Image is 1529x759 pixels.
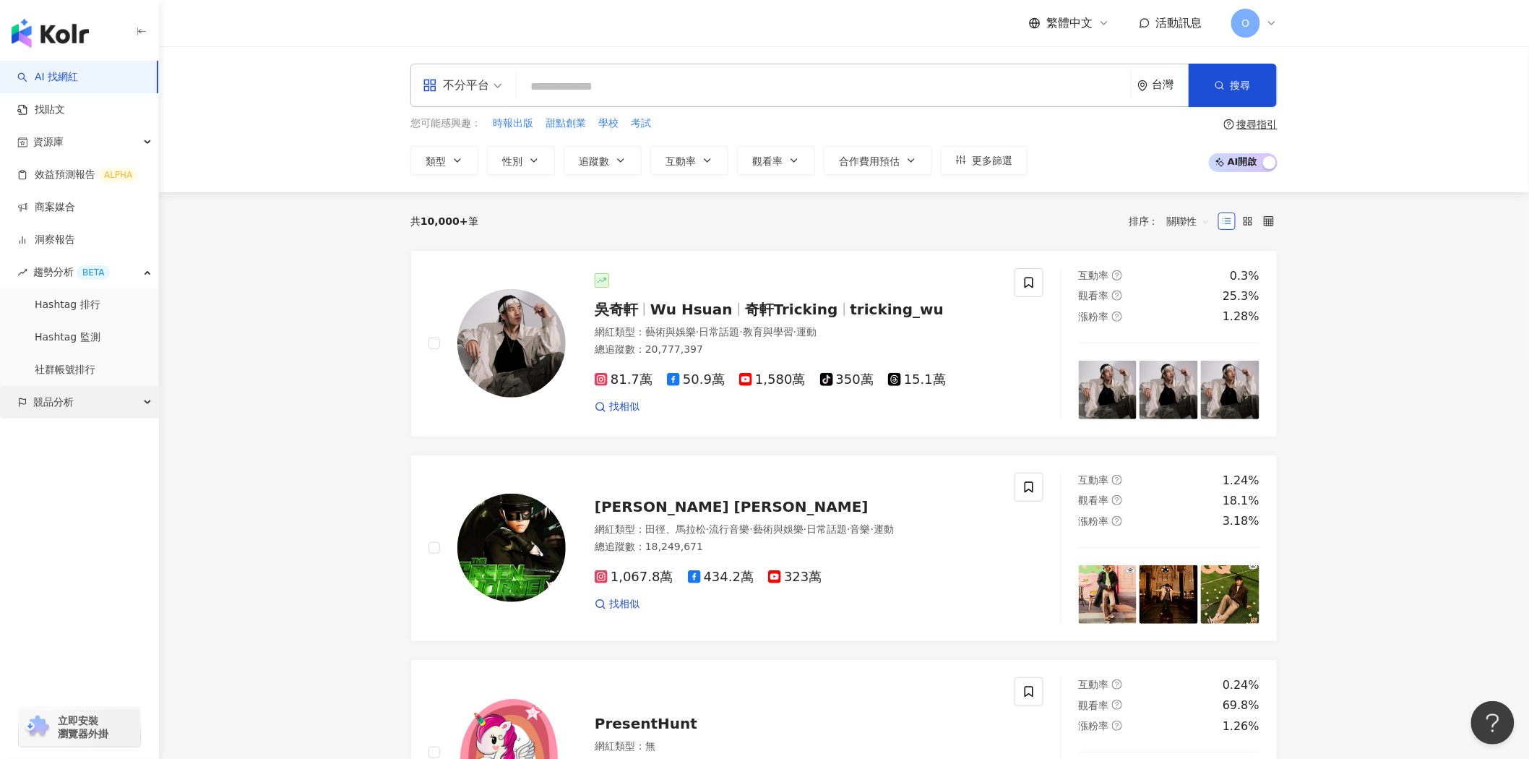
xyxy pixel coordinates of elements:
span: 觀看率 [1079,290,1109,301]
span: · [739,326,742,338]
span: 繁體中文 [1046,15,1093,31]
span: 觀看率 [1079,494,1109,506]
span: O [1241,15,1249,31]
span: 藝術與娛樂 [753,523,804,535]
span: 15.1萬 [888,372,946,387]
button: 觀看率 [737,146,815,175]
div: 排序： [1129,210,1218,233]
button: 甜點創業 [545,116,587,132]
a: KOL Avatar吳奇軒Wu Hsuan奇軒Trickingtricking_wu網紅類型：藝術與娛樂·日常話題·教育與學習·運動總追蹤數：20,777,39781.7萬50.9萬1,580萬... [410,250,1278,437]
button: 互動率 [650,146,728,175]
img: logo [12,19,89,48]
img: KOL Avatar [457,289,566,398]
span: tricking_wu [850,301,944,318]
span: 互動率 [1079,474,1109,486]
span: 350萬 [820,372,874,387]
span: question-circle [1112,700,1122,710]
span: 藝術與娛樂 [645,326,696,338]
a: 找貼文 [17,103,65,117]
img: post-image [1140,361,1198,419]
span: 81.7萬 [595,372,652,387]
span: question-circle [1112,270,1122,280]
span: 您可能感興趣： [410,116,481,131]
span: 1,580萬 [739,372,806,387]
span: 找相似 [609,400,639,414]
span: question-circle [1112,721,1122,731]
span: · [847,523,850,535]
div: 共 筆 [410,215,478,227]
span: 漲粉率 [1079,311,1109,322]
div: 網紅類型 ： [595,523,997,537]
span: 互動率 [666,155,696,167]
span: 追蹤數 [579,155,609,167]
button: 更多篩選 [941,146,1028,175]
span: 流行音樂 [709,523,749,535]
span: · [696,326,699,338]
span: 田徑、馬拉松 [645,523,706,535]
div: 1.26% [1223,719,1259,734]
span: 找相似 [609,597,639,612]
span: 奇軒Tricking [745,301,838,318]
span: · [793,326,796,338]
a: 商案媒合 [17,200,75,215]
button: 合作費用預估 [824,146,932,175]
span: question-circle [1224,119,1234,129]
span: 立即安裝 瀏覽器外掛 [58,714,108,740]
div: 台灣 [1153,79,1189,91]
a: chrome extension立即安裝 瀏覽器外掛 [19,708,140,747]
button: 考試 [630,116,652,132]
span: · [871,523,874,535]
div: 0.24% [1223,677,1259,693]
img: KOL Avatar [457,494,566,602]
span: 觀看率 [1079,700,1109,711]
span: question-circle [1112,495,1122,505]
div: 總追蹤數 ： 18,249,671 [595,540,997,554]
span: 教育與學習 [743,326,793,338]
img: post-image [1079,565,1137,624]
span: rise [17,267,27,278]
span: 性別 [502,155,522,167]
span: 日常話題 [699,326,739,338]
button: 類型 [410,146,478,175]
span: 更多篩選 [972,155,1012,166]
button: 時報出版 [492,116,534,132]
a: searchAI 找網紅 [17,70,78,85]
span: 10,000+ [421,215,468,227]
span: 類型 [426,155,446,167]
button: 追蹤數 [564,146,642,175]
div: 網紅類型 ： [595,325,997,340]
div: 總追蹤數 ： 20,777,397 [595,343,997,357]
a: Hashtag 排行 [35,298,100,312]
span: 考試 [631,116,651,131]
a: KOL Avatar[PERSON_NAME] [PERSON_NAME]網紅類型：田徑、馬拉松·流行音樂·藝術與娛樂·日常話題·音樂·運動總追蹤數：18,249,6711,067.8萬434.... [410,455,1278,642]
span: 競品分析 [33,386,74,419]
span: 搜尋 [1231,80,1251,91]
span: 合作費用預估 [839,155,900,167]
span: 日常話題 [806,523,847,535]
span: environment [1137,80,1148,91]
button: 學校 [598,116,619,132]
button: 搜尋 [1189,64,1277,107]
span: 互動率 [1079,270,1109,281]
div: BETA [77,265,110,280]
span: 漲粉率 [1079,515,1109,527]
span: appstore [423,78,437,93]
span: · [749,523,752,535]
span: 漲粉率 [1079,720,1109,732]
span: Wu Hsuan [650,301,733,318]
a: 找相似 [595,597,639,612]
span: · [706,523,709,535]
a: 洞察報告 [17,233,75,247]
div: 網紅類型 ： 無 [595,739,997,754]
span: 關聯性 [1167,210,1210,233]
span: 時報出版 [493,116,533,131]
a: 找相似 [595,400,639,414]
a: Hashtag 監測 [35,330,100,345]
span: 資源庫 [33,126,64,158]
span: question-circle [1112,679,1122,690]
a: 社群帳號排行 [35,363,95,377]
span: question-circle [1112,516,1122,526]
div: 25.3% [1223,288,1259,304]
span: 運動 [796,326,817,338]
div: 69.8% [1223,698,1259,713]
